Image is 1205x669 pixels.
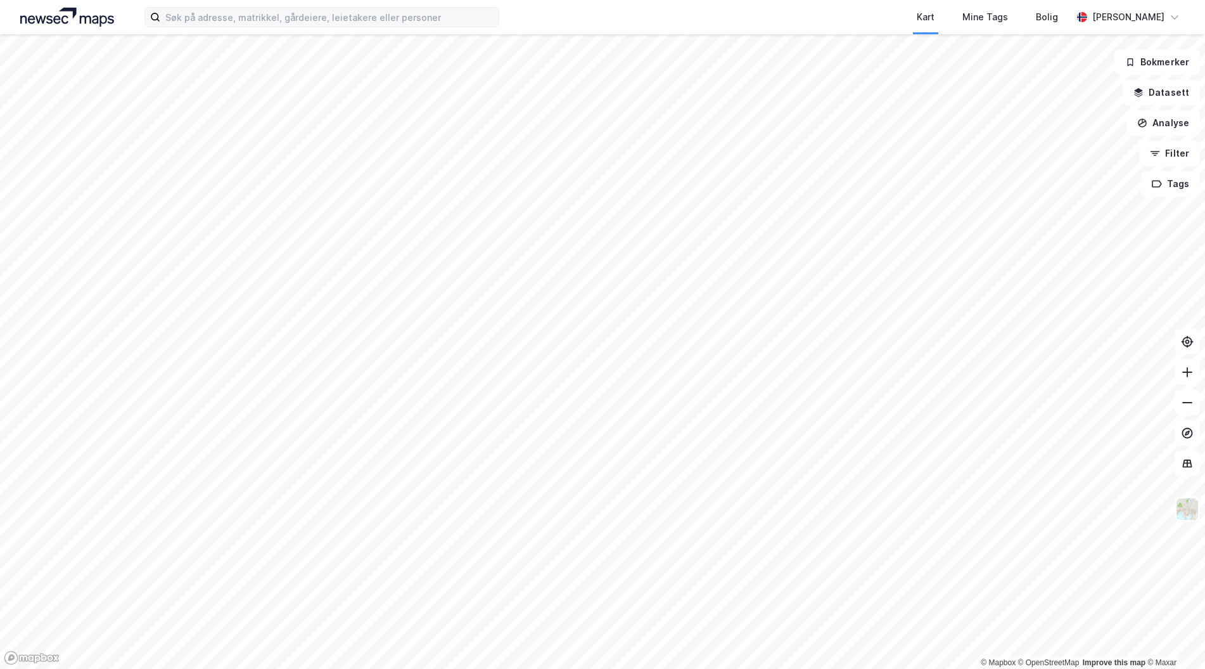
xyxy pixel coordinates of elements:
div: Kart [917,10,934,25]
img: logo.a4113a55bc3d86da70a041830d287a7e.svg [20,8,114,27]
div: Mine Tags [962,10,1008,25]
iframe: Chat Widget [1142,608,1205,669]
div: [PERSON_NAME] [1092,10,1164,25]
input: Søk på adresse, matrikkel, gårdeiere, leietakere eller personer [160,8,499,27]
div: Bolig [1036,10,1058,25]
